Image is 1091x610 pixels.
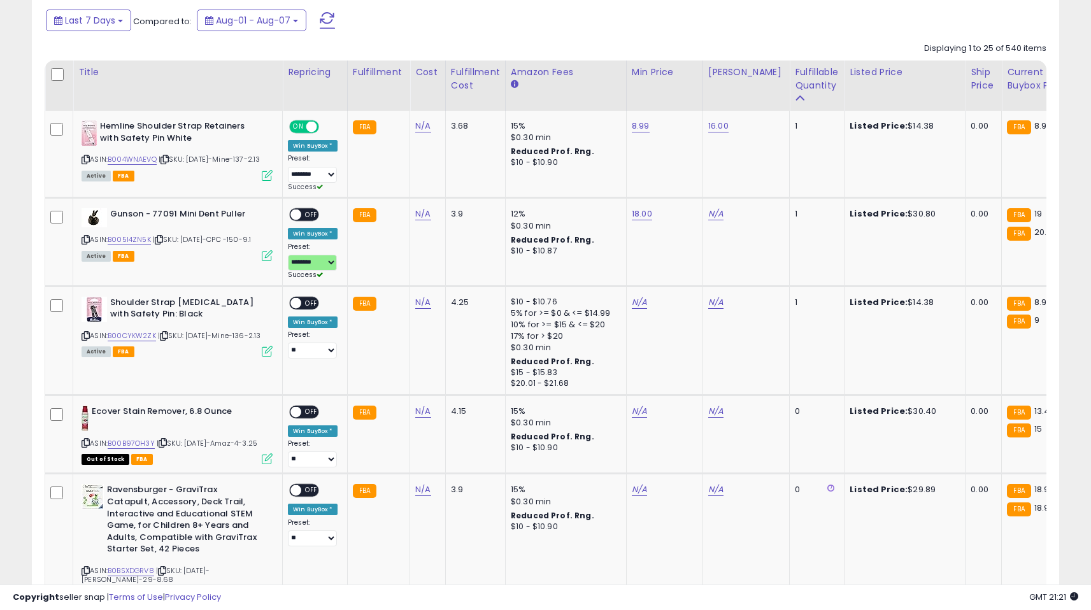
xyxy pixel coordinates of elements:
[1034,296,1052,308] span: 8.99
[82,120,273,180] div: ASIN:
[353,120,376,134] small: FBA
[301,209,322,220] span: OFF
[288,425,338,437] div: Win BuyBox *
[1007,227,1030,241] small: FBA
[78,66,277,79] div: Title
[924,43,1046,55] div: Displaying 1 to 25 of 540 items
[82,346,111,357] span: All listings currently available for purchase on Amazon
[451,484,496,495] div: 3.9
[110,297,265,323] b: Shoulder Strap [MEDICAL_DATA] with Safety Pin: Black
[795,484,834,495] div: 0
[288,330,338,359] div: Preset:
[451,406,496,417] div: 4.15
[110,208,265,223] b: Gunson - 77091 Mini Dent Puller
[288,270,323,280] span: Success
[1034,226,1058,238] span: 20.49
[415,483,431,496] a: N/A
[82,454,129,465] span: All listings that are currently out of stock and unavailable for purchase on Amazon
[353,406,376,420] small: FBA
[632,296,647,309] a: N/A
[415,405,431,418] a: N/A
[1034,314,1039,326] span: 9
[850,297,955,308] div: $14.38
[353,297,376,311] small: FBA
[131,454,153,465] span: FBA
[511,120,617,132] div: 15%
[511,443,617,453] div: $10 - $10.90
[850,120,955,132] div: $14.38
[971,208,992,220] div: 0.00
[511,208,617,220] div: 12%
[511,521,617,532] div: $10 - $10.90
[415,296,431,309] a: N/A
[708,208,724,220] a: N/A
[511,484,617,495] div: 15%
[511,417,617,429] div: $0.30 min
[451,297,496,308] div: 4.25
[511,66,621,79] div: Amazon Fees
[113,251,134,262] span: FBA
[82,120,97,146] img: 513vUVJbH+L._SL40_.jpg
[353,208,376,222] small: FBA
[353,66,404,79] div: Fulfillment
[288,243,338,280] div: Preset:
[415,208,431,220] a: N/A
[1007,315,1030,329] small: FBA
[108,438,155,449] a: B00B97OH3Y
[850,208,908,220] b: Listed Price:
[46,10,131,31] button: Last 7 Days
[82,297,107,322] img: 5176PekZtoL._SL40_.jpg
[511,308,617,319] div: 5% for >= $0 & <= $14.99
[511,157,617,168] div: $10 - $10.90
[108,154,157,165] a: B004WNAEVQ
[82,208,107,227] img: 31PXcu8AGCL._SL40_.jpg
[850,405,908,417] b: Listed Price:
[511,297,617,308] div: $10 - $10.76
[632,120,650,132] a: 8.99
[82,208,273,260] div: ASIN:
[971,484,992,495] div: 0.00
[511,356,594,367] b: Reduced Prof. Rng.
[113,346,134,357] span: FBA
[850,66,960,79] div: Listed Price
[133,15,192,27] span: Compared to:
[511,378,617,389] div: $20.01 - $21.68
[13,591,59,603] strong: Copyright
[216,14,290,27] span: Aug-01 - Aug-07
[290,122,306,132] span: ON
[511,319,617,330] div: 10% for >= $15 & <= $20
[107,484,262,558] b: Ravensburger - GraviTrax Catapult, Accessory, Deck Trail, Interactive and Educational STEM Game, ...
[795,406,834,417] div: 0
[1007,406,1030,420] small: FBA
[511,246,617,257] div: $10 - $10.87
[113,171,134,181] span: FBA
[301,485,322,496] span: OFF
[451,66,500,92] div: Fulfillment Cost
[1007,502,1030,516] small: FBA
[13,592,221,604] div: seller snap | |
[288,182,323,192] span: Success
[795,66,839,92] div: Fulfillable Quantity
[708,296,724,309] a: N/A
[100,120,255,147] b: Hemline Shoulder Strap Retainers with Safety Pin White
[632,405,647,418] a: N/A
[82,297,273,356] div: ASIN:
[288,504,338,515] div: Win BuyBox *
[632,208,652,220] a: 18.00
[708,120,729,132] a: 16.00
[511,79,518,90] small: Amazon Fees.
[288,228,338,239] div: Win BuyBox *
[153,234,251,245] span: | SKU: [DATE]-CPC -150-9.1
[317,122,338,132] span: OFF
[82,406,89,431] img: 41I6VpyVGwL._SL40_.jpg
[288,518,338,547] div: Preset:
[1007,120,1030,134] small: FBA
[971,297,992,308] div: 0.00
[415,120,431,132] a: N/A
[288,140,338,152] div: Win BuyBox *
[165,591,221,603] a: Privacy Policy
[850,483,908,495] b: Listed Price:
[850,208,955,220] div: $30.80
[708,405,724,418] a: N/A
[971,66,996,92] div: Ship Price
